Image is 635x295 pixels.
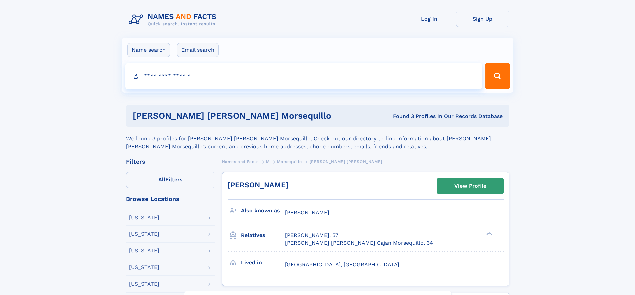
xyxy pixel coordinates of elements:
[362,113,503,120] div: Found 3 Profiles In Our Records Database
[266,159,270,164] span: M
[177,43,219,57] label: Email search
[129,248,159,253] div: [US_STATE]
[126,11,222,29] img: Logo Names and Facts
[129,215,159,220] div: [US_STATE]
[129,231,159,237] div: [US_STATE]
[228,181,288,189] a: [PERSON_NAME]
[456,11,509,27] a: Sign Up
[277,159,302,164] span: Morsequillo
[241,230,285,241] h3: Relatives
[485,63,510,89] button: Search Button
[454,178,486,194] div: View Profile
[285,239,433,247] a: [PERSON_NAME] [PERSON_NAME] Cajan Morsequillo, 34
[241,257,285,268] h3: Lived in
[310,159,382,164] span: [PERSON_NAME] [PERSON_NAME]
[127,43,170,57] label: Name search
[158,176,165,183] span: All
[285,209,329,216] span: [PERSON_NAME]
[285,232,338,239] a: [PERSON_NAME], 57
[437,178,503,194] a: View Profile
[126,196,215,202] div: Browse Locations
[129,281,159,287] div: [US_STATE]
[241,205,285,216] h3: Also known as
[126,127,509,151] div: We found 3 profiles for [PERSON_NAME] [PERSON_NAME] Morsequillo. Check out our directory to find ...
[133,112,362,120] h1: [PERSON_NAME] [PERSON_NAME] Morsequillo
[126,159,215,165] div: Filters
[222,157,259,166] a: Names and Facts
[125,63,482,89] input: search input
[277,157,302,166] a: Morsequillo
[126,172,215,188] label: Filters
[129,265,159,270] div: [US_STATE]
[266,157,270,166] a: M
[485,232,493,236] div: ❯
[285,261,399,268] span: [GEOGRAPHIC_DATA], [GEOGRAPHIC_DATA]
[403,11,456,27] a: Log In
